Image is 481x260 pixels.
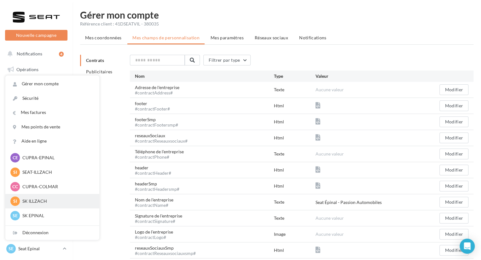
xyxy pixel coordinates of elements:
div: Open Intercom Messenger [460,239,475,254]
span: Mes paramètres [211,35,244,40]
div: Logo de l'entreprise [135,229,178,240]
span: Opérations [16,67,38,72]
span: Notifications [299,35,327,40]
div: 4 [59,52,64,57]
a: Campagnes [4,110,69,124]
a: Campagnes DataOnDemand [4,194,69,212]
div: Téléphone de l'entreprise [135,149,189,159]
a: Médiathèque [4,142,69,155]
a: Gérer mon compte [5,77,99,91]
a: Mes factures [5,105,99,120]
div: #contractReseauxsociaux# [135,139,188,143]
span: CE [13,155,18,161]
span: Aucune valeur [316,87,344,92]
button: Modifier [439,245,468,256]
button: Modifier [439,133,468,143]
span: CC [12,184,18,190]
div: Référence client : 41DSEATVIL - 380035 [80,21,473,27]
a: Opérations [4,63,69,76]
button: Modifier [439,197,468,207]
p: SEAT-ILLZACH [22,169,92,175]
a: SE Seat Epinal [5,243,67,255]
div: #contractFooter# [135,107,170,111]
div: Html [274,167,316,173]
button: Modifier [439,229,468,240]
button: Nouvelle campagne [5,30,67,41]
div: Texte [274,151,316,157]
span: SE [13,212,18,219]
div: Image [274,231,316,237]
a: Boîte de réception2 [4,78,69,92]
div: Adresse de l'entreprise [135,84,184,95]
div: Nom [135,73,274,79]
div: header [135,165,176,175]
h1: Gérer mon compte [80,10,473,20]
div: Texte [274,199,316,205]
button: Modifier [439,181,468,191]
div: #contractPhone# [135,155,184,159]
div: Texte [274,87,316,93]
a: Visibilité en ligne [4,95,69,108]
p: CUPRA-COLMAR [22,184,92,190]
div: Déconnexion [5,226,99,240]
div: #contractHeader# [135,171,171,175]
div: #contractSignature# [135,219,182,223]
div: reseauxSociaux [135,133,193,143]
div: Html [274,135,316,141]
p: Seat Epinal [18,246,60,252]
div: #contractAddress# [135,91,179,95]
button: Modifier [439,149,468,159]
div: #contractFootersmp# [135,123,178,127]
button: Modifier [439,213,468,223]
div: Html [274,247,316,253]
p: SK ILLZACH [22,198,92,204]
div: Type [274,73,316,79]
a: Calendrier [4,157,69,171]
button: Modifier [439,165,468,175]
span: Aucune valeur [316,151,344,156]
a: Contacts [4,126,69,139]
div: Html [274,119,316,125]
div: footer [135,100,175,111]
div: footerSmp [135,116,183,127]
a: PLV et print personnalisable [4,173,69,191]
div: Seat Épinal - Passion Automobiles [316,199,382,206]
span: Aucune valeur [316,215,344,221]
div: Html [274,103,316,109]
span: Aucune valeur [316,231,344,237]
span: Réseaux sociaux [255,35,288,40]
span: SE [9,246,14,252]
span: Publicitaires [86,69,113,74]
div: Valeur [316,73,427,79]
a: Sécurité [5,91,99,105]
span: Mes coordonnées [85,35,121,40]
div: #contractReseauxsociauxsmp# [135,251,196,256]
div: Signature de l'entreprise [135,213,187,223]
button: Modifier [439,84,468,95]
div: #contractLogo# [135,235,173,240]
p: SK EPINAL [22,212,92,219]
button: Modifier [439,100,468,111]
p: CUPRA-EPINAL [22,155,92,161]
span: Notifications [17,51,42,56]
button: Filtrer par type [203,55,251,65]
div: reseauxSociauxSmp [135,245,201,256]
a: Mes points de vente [5,120,99,134]
a: Aide en ligne [5,134,99,148]
div: #contractHeadersmp# [135,187,179,191]
button: Notifications 4 [4,47,66,60]
div: headerSmp [135,181,184,191]
span: SI [13,169,17,175]
span: SI [13,198,17,204]
button: Modifier [439,116,468,127]
div: #contractName# [135,203,173,207]
div: Nom de l'entreprise [135,197,178,207]
div: Texte [274,215,316,221]
div: Html [274,183,316,189]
